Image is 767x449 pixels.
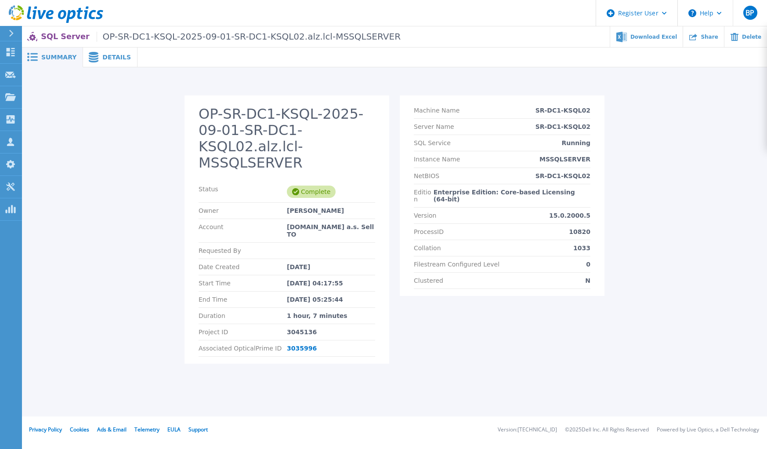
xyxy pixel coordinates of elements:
[414,228,444,235] p: ProcessID
[745,9,754,16] span: BP
[414,172,439,179] p: NetBIOS
[287,345,317,352] a: 3035996
[287,207,375,214] div: [PERSON_NAME]
[414,189,434,203] p: Edition
[701,34,718,40] span: Share
[97,426,127,433] a: Ads & Email
[29,426,62,433] a: Privacy Policy
[199,223,287,237] p: Account
[742,34,761,40] span: Delete
[102,54,131,60] span: Details
[562,139,590,146] p: Running
[569,228,590,235] p: 10820
[549,212,590,219] p: 15.0.2000.5
[414,245,441,252] p: Collation
[414,277,443,284] p: Clustered
[199,263,287,270] p: Date Created
[188,426,208,433] a: Support
[199,106,375,171] h2: OP-SR-DC1-KSQL-2025-09-01-SR-DC1-KSQL02.alz.lcl-MSSQLSERVER
[414,212,436,219] p: Version
[586,261,590,268] p: 0
[498,427,557,433] li: Version: [TECHNICAL_ID]
[535,172,590,179] p: SR-DC1-KSQL02
[630,34,677,40] span: Download Excel
[287,312,375,319] div: 1 hour, 7 minutes
[199,186,287,198] p: Status
[539,156,590,163] p: MSSQLSERVER
[199,280,287,287] p: Start Time
[573,245,590,252] p: 1033
[199,345,287,352] p: Associated OpticalPrime ID
[287,329,375,336] div: 3045136
[199,247,287,254] p: Requested By
[70,426,89,433] a: Cookies
[657,427,759,433] li: Powered by Live Optics, a Dell Technology
[199,312,287,319] p: Duration
[97,32,401,42] span: OP-SR-DC1-KSQL-2025-09-01-SR-DC1-KSQL02.alz.lcl-MSSQLSERVER
[434,189,590,203] p: Enterprise Edition: Core-based Licensing (64-bit)
[167,426,181,433] a: EULA
[414,123,454,130] p: Server Name
[535,107,590,114] p: SR-DC1-KSQL02
[565,427,649,433] li: © 2025 Dell Inc. All Rights Reserved
[287,280,375,287] div: [DATE] 04:17:55
[199,296,287,303] p: End Time
[535,123,590,130] p: SR-DC1-KSQL02
[585,277,590,284] p: N
[287,223,375,237] div: [DOMAIN_NAME] a.s. Sell TO
[414,107,459,114] p: Machine Name
[41,32,401,42] p: SQL Server
[414,139,451,146] p: SQL Service
[414,261,499,268] p: Filestream Configured Level
[414,156,460,163] p: Instance Name
[287,263,375,270] div: [DATE]
[287,296,375,303] div: [DATE] 05:25:44
[287,186,336,198] div: Complete
[199,329,287,336] p: Project ID
[41,54,76,60] span: Summary
[199,207,287,214] p: Owner
[134,426,159,433] a: Telemetry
